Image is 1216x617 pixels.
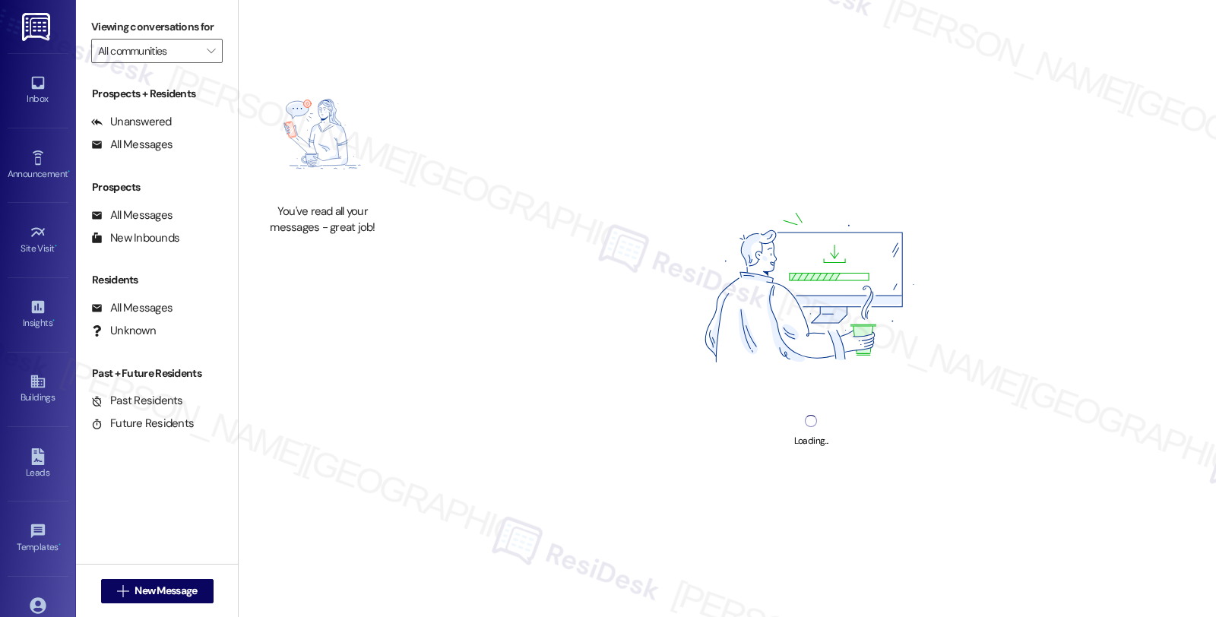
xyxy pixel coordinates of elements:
[91,393,183,409] div: Past Residents
[91,15,223,39] label: Viewing conversations for
[117,585,128,597] i: 
[8,444,68,485] a: Leads
[59,539,61,550] span: •
[794,433,828,449] div: Loading...
[207,45,215,57] i: 
[8,294,68,335] a: Insights •
[8,369,68,410] a: Buildings
[101,579,214,603] button: New Message
[22,13,53,41] img: ResiDesk Logo
[76,179,238,195] div: Prospects
[8,70,68,111] a: Inbox
[91,300,173,316] div: All Messages
[91,230,179,246] div: New Inbounds
[76,86,238,102] div: Prospects + Residents
[55,241,57,252] span: •
[91,207,173,223] div: All Messages
[91,323,156,339] div: Unknown
[8,518,68,559] a: Templates •
[76,272,238,288] div: Residents
[255,204,389,236] div: You've read all your messages - great job!
[8,220,68,261] a: Site Visit •
[76,365,238,381] div: Past + Future Residents
[91,416,194,432] div: Future Residents
[91,114,172,130] div: Unanswered
[91,137,173,153] div: All Messages
[98,39,198,63] input: All communities
[68,166,70,177] span: •
[52,315,55,326] span: •
[135,583,197,599] span: New Message
[255,72,389,195] img: empty-state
